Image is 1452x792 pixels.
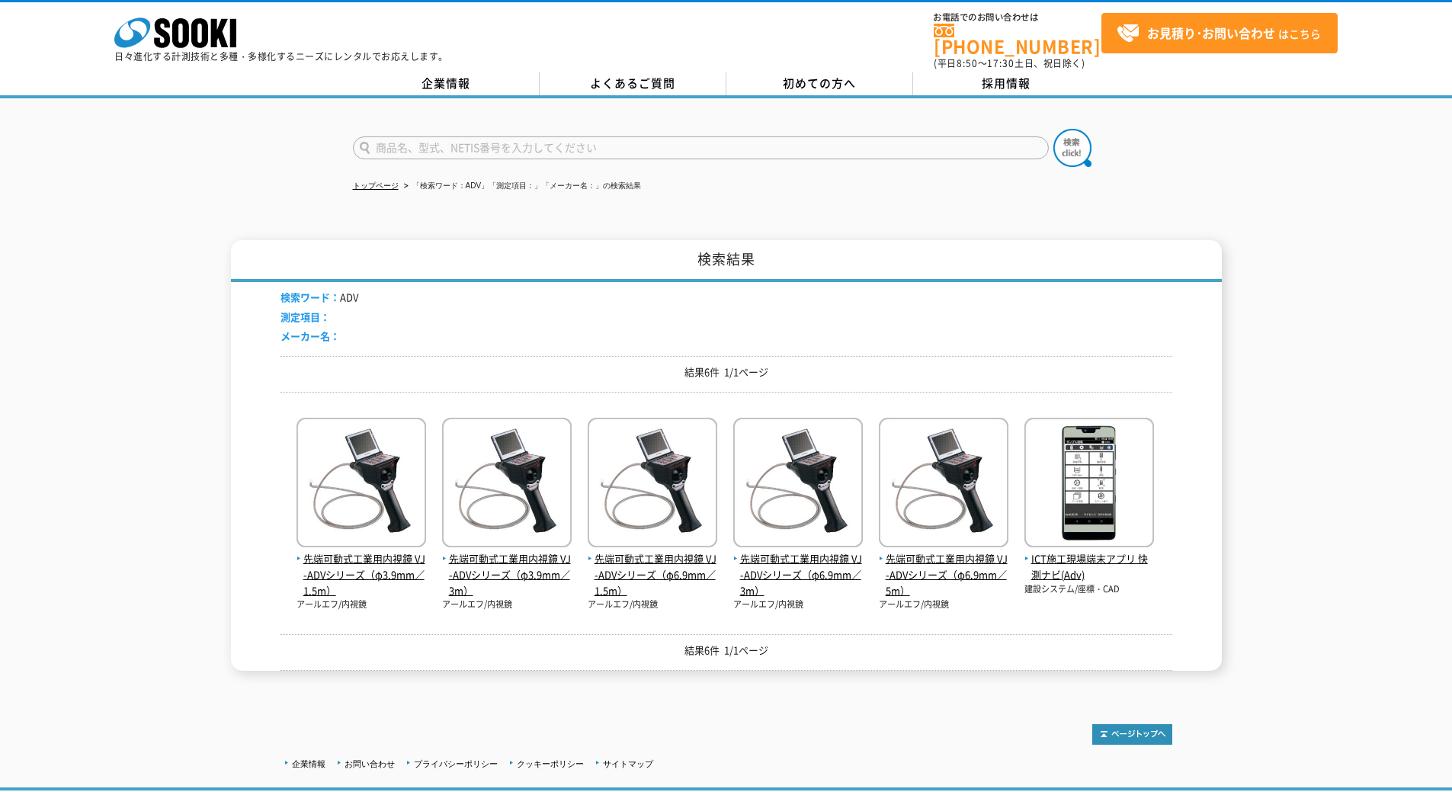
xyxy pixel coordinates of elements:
img: VJ-ADVシリーズ（φ6.9mm／5m） [879,418,1008,551]
a: クッキーポリシー [517,759,584,768]
p: アールエフ/内視鏡 [442,598,572,611]
span: 先端可動式工業用内視鏡 VJ-ADVシリーズ（φ3.9mm／1.5m） [296,551,426,598]
a: よくあるご質問 [540,72,726,95]
span: 検索ワード： [280,290,340,304]
img: トップページへ [1092,724,1172,745]
span: 先端可動式工業用内視鏡 VJ-ADVシリーズ（φ3.9mm／3m） [442,551,572,598]
span: (平日 ～ 土日、祝日除く) [934,56,1085,70]
a: 先端可動式工業用内視鏡 VJ-ADVシリーズ（φ6.9mm／3m） [733,535,863,598]
img: btn_search.png [1053,129,1091,167]
a: 先端可動式工業用内視鏡 VJ-ADVシリーズ（φ6.9mm／1.5m） [588,535,717,598]
a: 採用情報 [913,72,1100,95]
a: 先端可動式工業用内視鏡 VJ-ADVシリーズ（φ3.9mm／1.5m） [296,535,426,598]
span: メーカー名： [280,329,340,343]
img: VJ-ADVシリーズ（φ6.9mm／3m） [733,418,863,551]
a: 先端可動式工業用内視鏡 VJ-ADVシリーズ（φ3.9mm／3m） [442,535,572,598]
p: アールエフ/内視鏡 [588,598,717,611]
span: 初めての方へ [783,75,856,91]
a: トップページ [353,181,399,190]
span: お電話でのお問い合わせは [934,13,1101,22]
p: 結果6件 1/1ページ [280,643,1172,659]
a: 初めての方へ [726,72,913,95]
li: ADV [280,290,358,306]
a: プライバシーポリシー [414,759,498,768]
a: 企業情報 [353,72,540,95]
strong: お見積り･お問い合わせ [1147,24,1275,42]
p: 日々進化する計測技術と多種・多様化するニーズにレンタルでお応えします。 [114,52,448,61]
p: アールエフ/内視鏡 [879,598,1008,611]
span: はこちら [1117,22,1321,45]
span: 先端可動式工業用内視鏡 VJ-ADVシリーズ（φ6.9mm／1.5m） [588,551,717,598]
span: ICT施工現場端末アプリ 快測ナビ(Adv) [1024,551,1154,583]
input: 商品名、型式、NETIS番号を入力してください [353,136,1049,159]
span: 8:50 [957,56,978,70]
img: VJ-ADVシリーズ（φ3.9mm／1.5m） [296,418,426,551]
span: 先端可動式工業用内視鏡 VJ-ADVシリーズ（φ6.9mm／5m） [879,551,1008,598]
span: 測定項目： [280,309,330,324]
li: 「検索ワード：ADV」「測定項目：」「メーカー名：」の検索結果 [401,178,642,194]
p: アールエフ/内視鏡 [733,598,863,611]
a: サイトマップ [603,759,653,768]
img: VJ-ADVシリーズ（φ6.9mm／1.5m） [588,418,717,551]
p: 建設システム/座標・CAD [1024,583,1154,596]
img: 快測ナビ(Adv) [1024,418,1154,551]
a: [PHONE_NUMBER] [934,24,1101,55]
a: 先端可動式工業用内視鏡 VJ-ADVシリーズ（φ6.9mm／5m） [879,535,1008,598]
a: お見積り･お問い合わせはこちら [1101,13,1338,53]
p: アールエフ/内視鏡 [296,598,426,611]
a: ICT施工現場端末アプリ 快測ナビ(Adv) [1024,535,1154,582]
span: 17:30 [987,56,1014,70]
img: VJ-ADVシリーズ（φ3.9mm／3m） [442,418,572,551]
h1: 検索結果 [231,240,1222,282]
a: お問い合わせ [345,759,395,768]
p: 結果6件 1/1ページ [280,364,1172,380]
a: 企業情報 [292,759,325,768]
span: 先端可動式工業用内視鏡 VJ-ADVシリーズ（φ6.9mm／3m） [733,551,863,598]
